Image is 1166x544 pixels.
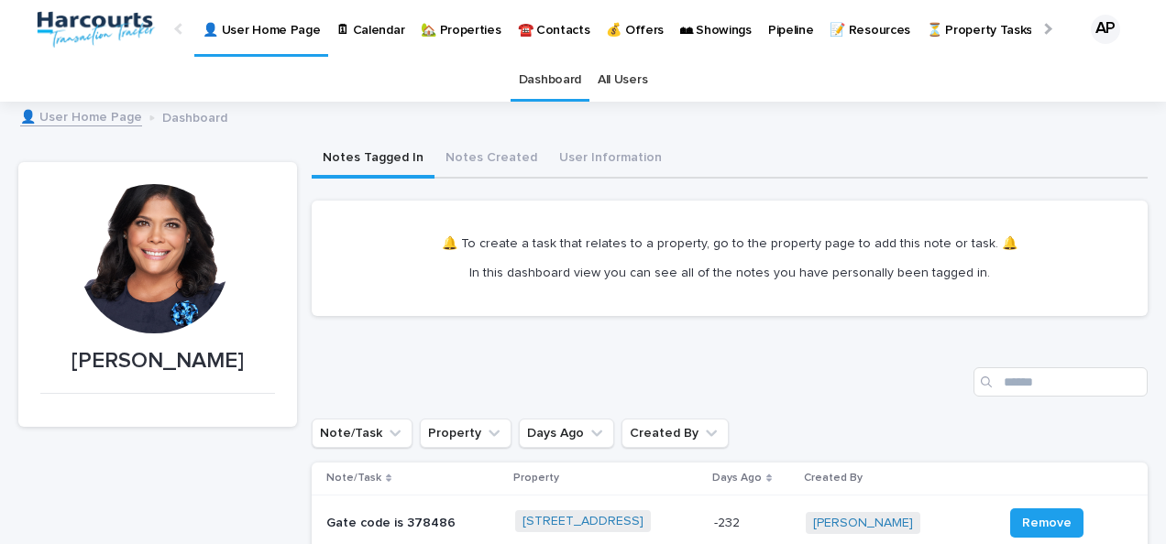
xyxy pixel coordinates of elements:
[40,348,275,375] p: [PERSON_NAME]
[519,419,614,448] button: Days Ago
[712,468,762,488] p: Days Ago
[973,367,1148,397] input: Search
[513,468,559,488] p: Property
[442,265,1017,281] p: In this dashboard view you can see all of the notes you have personally been tagged in.
[714,512,743,531] p: -232
[420,419,511,448] button: Property
[621,419,729,448] button: Created By
[522,514,643,529] a: [STREET_ADDRESS]
[548,140,673,179] button: User Information
[326,468,381,488] p: Note/Task
[20,105,142,126] a: 👤 User Home Page
[804,468,863,488] p: Created By
[162,106,227,126] p: Dashboard
[37,11,156,48] img: aRr5UT5PQeWb03tlxx4P
[519,59,581,102] a: Dashboard
[598,59,647,102] a: All Users
[1091,15,1120,44] div: AP
[1022,514,1072,532] span: Remove
[326,516,500,531] p: Gate code is 378486
[312,419,412,448] button: Note/Task
[312,140,434,179] button: Notes Tagged In
[813,516,913,531] a: [PERSON_NAME]
[442,235,1017,252] p: 🔔 To create a task that relates to a property, go to the property page to add this note or task. 🔔
[434,140,548,179] button: Notes Created
[1010,508,1083,538] button: Remove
